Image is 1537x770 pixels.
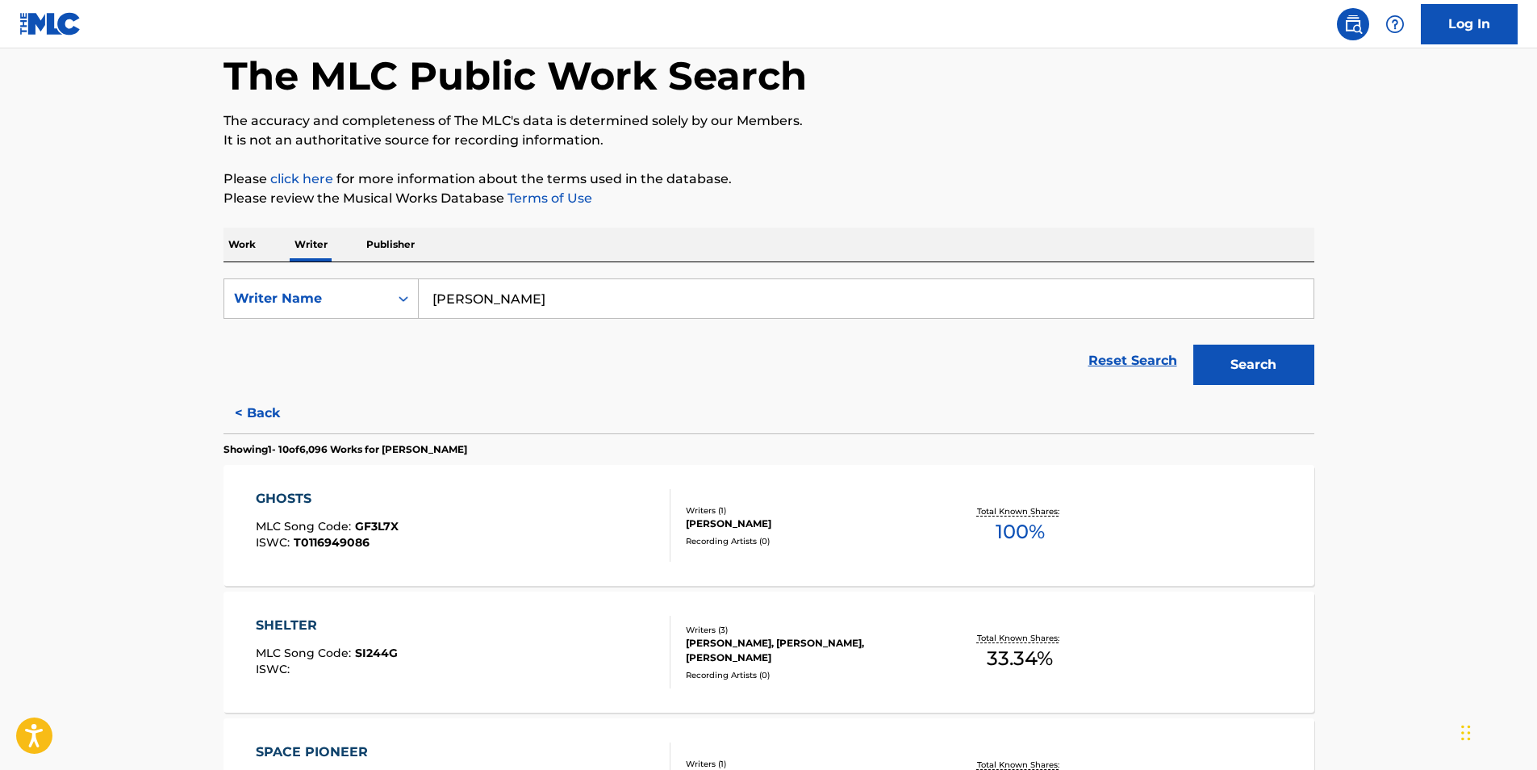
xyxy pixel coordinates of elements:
div: Recording Artists ( 0 ) [686,535,929,547]
p: Total Known Shares: [977,632,1063,644]
p: Total Known Shares: [977,505,1063,517]
img: help [1385,15,1405,34]
span: ISWC : [256,535,294,550]
a: Reset Search [1080,343,1185,379]
p: It is not an authoritative source for recording information. [223,131,1314,150]
div: Writers ( 3 ) [686,624,929,636]
span: SI244G [355,646,398,660]
div: Drag [1461,709,1471,757]
div: Writers ( 1 ) [686,504,929,517]
a: Public Search [1337,8,1369,40]
div: SHELTER [256,616,398,635]
button: < Back [223,393,320,433]
div: Help [1379,8,1411,40]
a: SHELTERMLC Song Code:SI244GISWC:Writers (3)[PERSON_NAME], [PERSON_NAME], [PERSON_NAME]Recording A... [223,592,1314,713]
a: click here [270,171,333,186]
form: Search Form [223,278,1314,393]
div: Writer Name [234,289,379,308]
h1: The MLC Public Work Search [223,52,807,100]
span: MLC Song Code : [256,646,355,660]
span: 100 % [996,517,1045,546]
div: Writers ( 1 ) [686,758,929,770]
p: Please review the Musical Works Database [223,189,1314,208]
p: Please for more information about the terms used in the database. [223,169,1314,189]
span: 33.34 % [987,644,1053,673]
iframe: Chat Widget [1456,693,1537,770]
p: Work [223,228,261,262]
p: The accuracy and completeness of The MLC's data is determined solely by our Members. [223,111,1314,131]
span: T0116949086 [294,535,370,550]
p: Writer [290,228,332,262]
div: SPACE PIONEER [256,743,407,762]
a: Log In [1421,4,1518,44]
div: [PERSON_NAME], [PERSON_NAME], [PERSON_NAME] [686,636,929,665]
p: Publisher [361,228,420,262]
a: GHOSTSMLC Song Code:GF3L7XISWC:T0116949086Writers (1)[PERSON_NAME]Recording Artists (0)Total Know... [223,465,1314,586]
a: Terms of Use [504,190,592,206]
span: GF3L7X [355,519,399,534]
div: [PERSON_NAME] [686,517,929,531]
img: search [1343,15,1363,34]
button: Search [1193,345,1314,385]
p: Showing 1 - 10 of 6,096 Works for [PERSON_NAME] [223,442,467,457]
span: MLC Song Code : [256,519,355,534]
img: MLC Logo [19,12,81,36]
span: ISWC : [256,662,294,676]
div: Recording Artists ( 0 ) [686,669,929,681]
div: GHOSTS [256,489,399,508]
